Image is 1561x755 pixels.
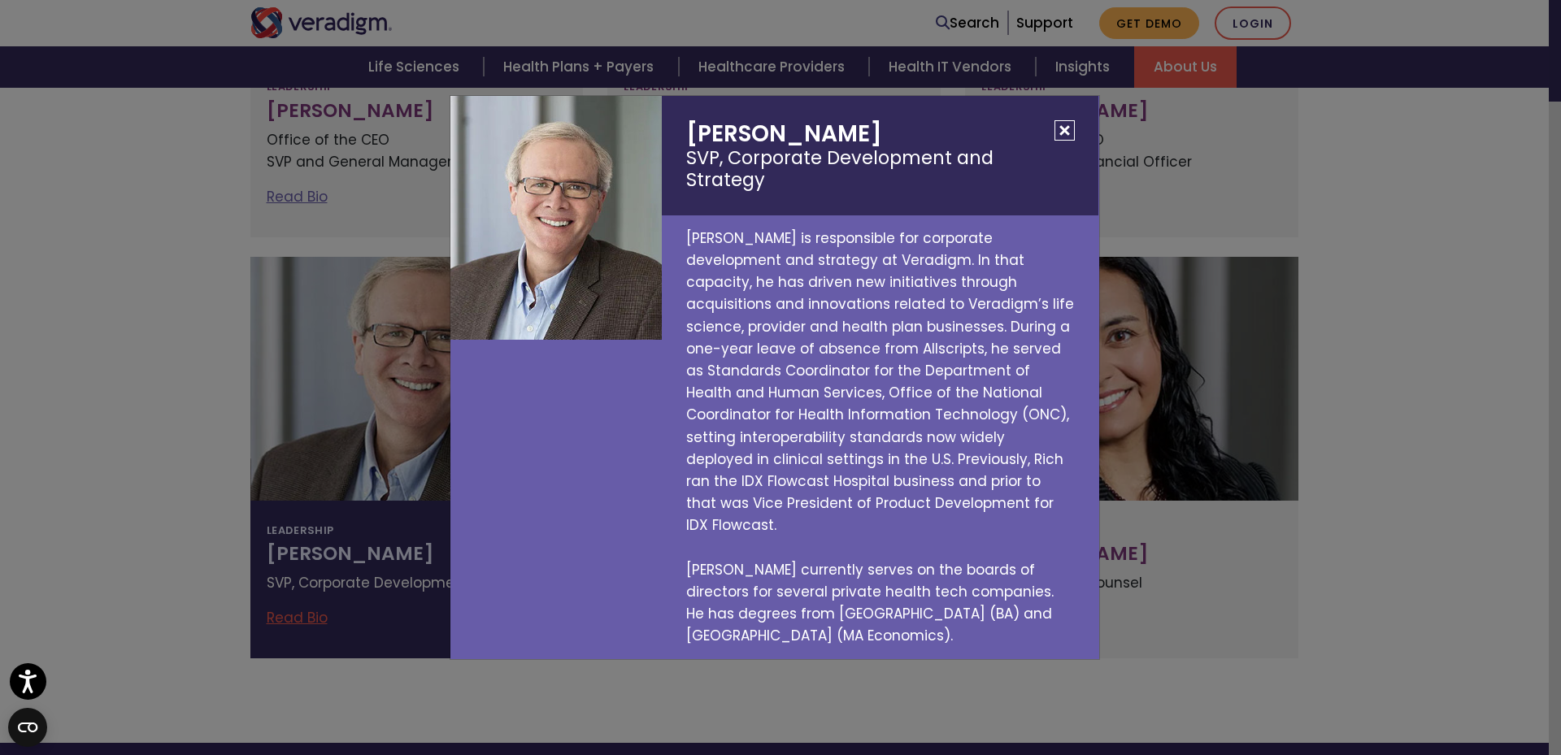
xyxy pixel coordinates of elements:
iframe: Drift Chat Widget [1480,674,1541,735]
h2: [PERSON_NAME] [662,96,1098,215]
p: [PERSON_NAME] is responsible for corporate development and strategy at Veradigm. In that capacity... [662,215,1098,660]
small: SVP, Corporate Development and Strategy [686,147,1074,191]
button: Open CMP widget [8,708,47,747]
button: Close [1054,120,1075,141]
